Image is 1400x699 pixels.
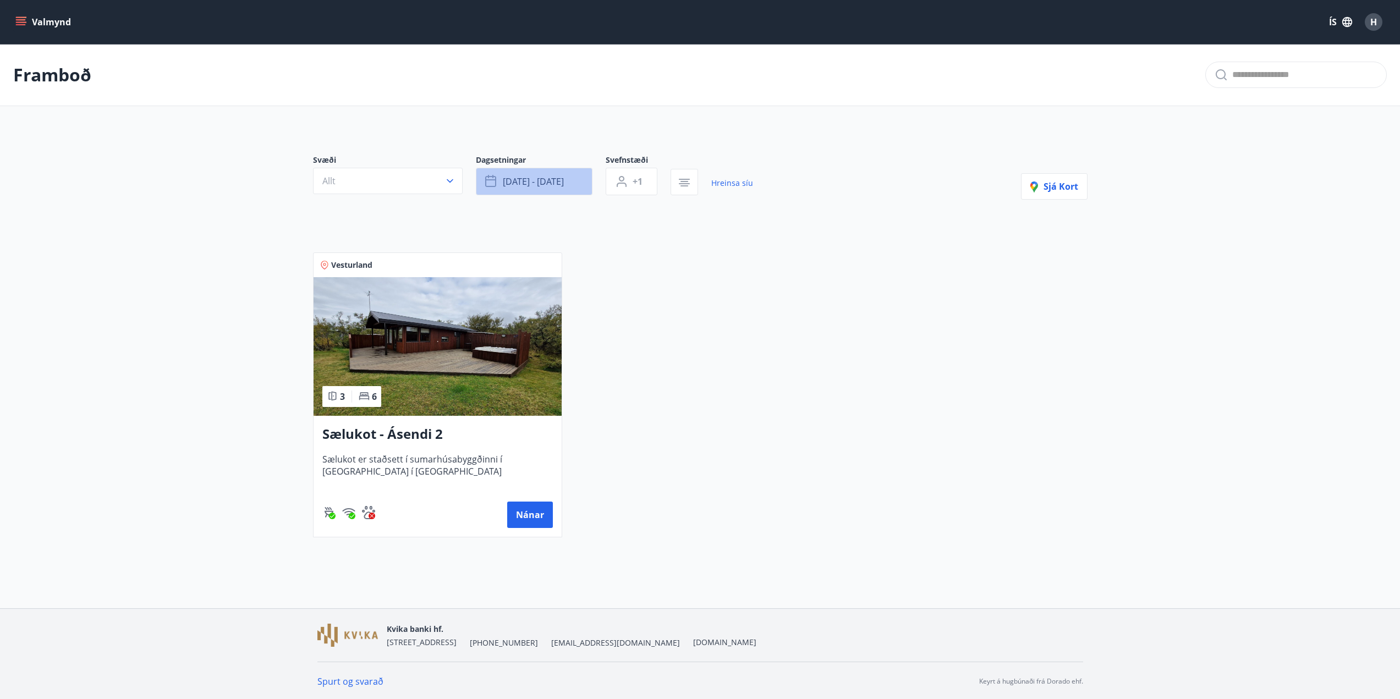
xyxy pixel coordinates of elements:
[711,171,753,195] a: Hreinsa síu
[633,175,643,188] span: +1
[13,12,75,32] button: menu
[340,390,345,403] span: 3
[317,675,383,687] a: Spurt og svarað
[387,637,457,647] span: [STREET_ADDRESS]
[362,506,375,519] img: pxcaIm5dSOV3FS4whs1soiYWTwFQvksT25a9J10C.svg
[1370,16,1377,28] span: H
[362,506,375,519] div: Gæludýr
[1323,12,1358,32] button: ÍS
[322,506,336,519] img: ZXjrS3QKesehq6nQAPjaRuRTI364z8ohTALB4wBr.svg
[387,624,443,634] span: Kvika banki hf.
[313,155,476,168] span: Svæði
[1021,173,1088,200] button: Sjá kort
[979,676,1083,686] p: Keyrt á hugbúnaði frá Dorado ehf.
[372,390,377,403] span: 6
[13,63,91,87] p: Framboð
[551,637,680,648] span: [EMAIL_ADDRESS][DOMAIN_NAME]
[1360,9,1387,35] button: H
[606,155,671,168] span: Svefnstæði
[313,168,463,194] button: Allt
[693,637,756,647] a: [DOMAIN_NAME]
[342,506,355,519] div: Þráðlaust net
[606,168,657,195] button: +1
[322,425,553,444] h3: Sælukot - Ásendi 2
[342,506,355,519] img: HJRyFFsYp6qjeUYhR4dAD8CaCEsnIFYZ05miwXoh.svg
[322,175,336,187] span: Allt
[317,624,378,647] img: GzFmWhuCkUxVWrb40sWeioDp5tjnKZ3EtzLhRfaL.png
[314,277,562,416] img: Paella dish
[322,453,553,489] span: Sælukot er staðsett í sumarhúsabyggðinni í [GEOGRAPHIC_DATA] í [GEOGRAPHIC_DATA]
[331,260,372,271] span: Vesturland
[507,502,553,528] button: Nánar
[322,506,336,519] div: Gasgrill
[503,175,564,188] span: [DATE] - [DATE]
[476,168,592,195] button: [DATE] - [DATE]
[476,155,606,168] span: Dagsetningar
[470,637,538,648] span: [PHONE_NUMBER]
[1030,180,1078,192] span: Sjá kort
